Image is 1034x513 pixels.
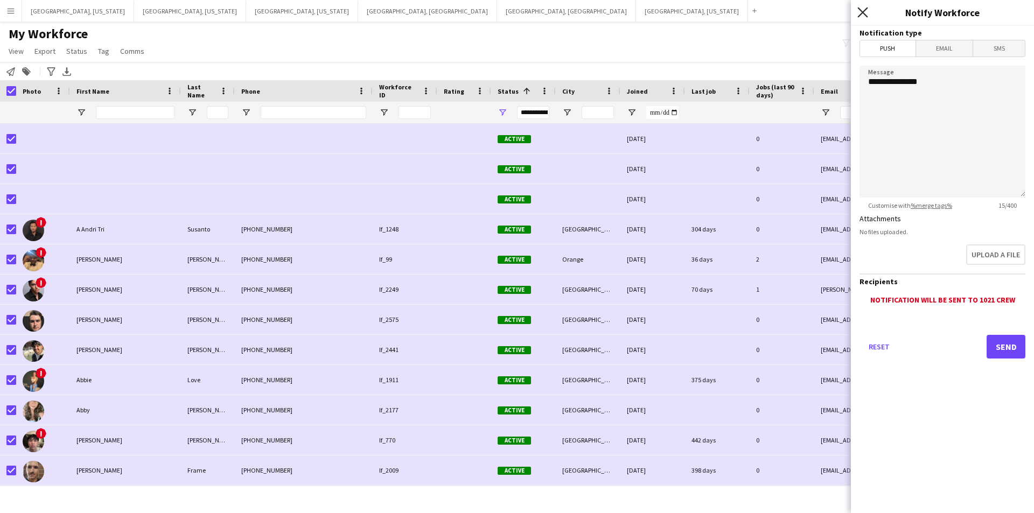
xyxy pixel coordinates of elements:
[181,244,235,274] div: [PERSON_NAME]
[181,455,235,485] div: Frame
[556,425,620,455] div: [GEOGRAPHIC_DATA]
[750,124,814,153] div: 0
[750,244,814,274] div: 2
[620,455,685,485] div: [DATE]
[646,106,679,119] input: Joined Filter Input
[685,214,750,244] div: 304 days
[181,305,235,334] div: [PERSON_NAME]
[444,87,464,95] span: Rating
[620,305,685,334] div: [DATE]
[973,40,1025,57] span: SMS
[181,425,235,455] div: [PERSON_NAME]
[235,244,373,274] div: [PHONE_NUMBER]
[966,244,1025,265] button: Upload a file
[20,65,33,78] app-action-btn: Add to tag
[620,154,685,184] div: [DATE]
[814,425,878,455] div: [EMAIL_ADDRESS][DOMAIN_NAME]
[620,275,685,304] div: [DATE]
[498,376,531,384] span: Active
[911,201,952,209] a: %merge tags%
[562,108,572,117] button: Open Filter Menu
[756,83,795,99] span: Jobs (last 90 days)
[70,365,181,395] div: Abbie
[627,108,637,117] button: Open Filter Menu
[556,395,620,425] div: [GEOGRAPHIC_DATA]
[23,340,44,362] img: Aaron Sanchez
[4,65,17,78] app-action-btn: Notify workforce
[685,244,750,274] div: 36 days
[750,365,814,395] div: 0
[498,226,531,234] span: Active
[70,335,181,364] div: [PERSON_NAME]
[373,335,437,364] div: lf_2441
[814,455,878,485] div: [EMAIL_ADDRESS][DOMAIN_NAME]
[373,365,437,395] div: lf_1911
[235,214,373,244] div: [PHONE_NUMBER]
[620,335,685,364] div: [DATE]
[4,44,28,58] a: View
[620,244,685,274] div: [DATE]
[379,108,389,117] button: Open Filter Menu
[814,244,878,274] div: [EMAIL_ADDRESS][DOMAIN_NAME]
[814,124,878,153] div: [EMAIL_ADDRESS][DOMAIN_NAME]
[860,277,1025,286] h3: Recipients
[23,310,44,332] img: Aaron Peralta
[134,1,246,22] button: [GEOGRAPHIC_DATA], [US_STATE]
[70,455,181,485] div: [PERSON_NAME]
[235,335,373,364] div: [PHONE_NUMBER]
[750,335,814,364] div: 0
[66,46,87,56] span: Status
[685,455,750,485] div: 398 days
[34,46,55,56] span: Export
[860,201,961,209] span: Customise with
[556,244,620,274] div: Orange
[181,214,235,244] div: Susanto
[76,108,86,117] button: Open Filter Menu
[750,425,814,455] div: 0
[187,108,197,117] button: Open Filter Menu
[22,1,134,22] button: [GEOGRAPHIC_DATA], [US_STATE]
[814,214,878,244] div: [EMAIL_ADDRESS][DOMAIN_NAME]
[498,87,519,95] span: Status
[750,154,814,184] div: 0
[70,395,181,425] div: Abby
[750,395,814,425] div: 0
[181,335,235,364] div: [PERSON_NAME]
[814,305,878,334] div: [EMAIL_ADDRESS][DOMAIN_NAME]
[851,5,1034,19] h3: Notify Workforce
[685,275,750,304] div: 70 days
[498,165,531,173] span: Active
[36,368,46,378] span: !
[556,365,620,395] div: [GEOGRAPHIC_DATA]
[814,275,878,304] div: [PERSON_NAME][EMAIL_ADDRESS][PERSON_NAME][DOMAIN_NAME]
[814,154,878,184] div: [EMAIL_ADDRESS][DOMAIN_NAME]
[70,275,181,304] div: [PERSON_NAME]
[860,40,916,57] span: Push
[373,244,437,274] div: lf_99
[70,305,181,334] div: [PERSON_NAME]
[556,275,620,304] div: [GEOGRAPHIC_DATA]
[498,316,531,324] span: Active
[235,425,373,455] div: [PHONE_NUMBER]
[562,87,575,95] span: City
[990,201,1025,209] span: 15 / 400
[498,346,531,354] span: Active
[358,1,497,22] button: [GEOGRAPHIC_DATA], [GEOGRAPHIC_DATA]
[23,87,41,95] span: Photo
[821,87,838,95] span: Email
[9,26,88,42] span: My Workforce
[620,124,685,153] div: [DATE]
[36,217,46,228] span: !
[860,28,1025,38] h3: Notification type
[498,437,531,445] span: Active
[498,256,531,264] span: Active
[556,214,620,244] div: [GEOGRAPHIC_DATA]
[241,87,260,95] span: Phone
[556,335,620,364] div: [GEOGRAPHIC_DATA]
[373,425,437,455] div: lf_770
[235,395,373,425] div: [PHONE_NUMBER]
[750,455,814,485] div: 0
[498,195,531,203] span: Active
[685,425,750,455] div: 442 days
[498,467,531,475] span: Active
